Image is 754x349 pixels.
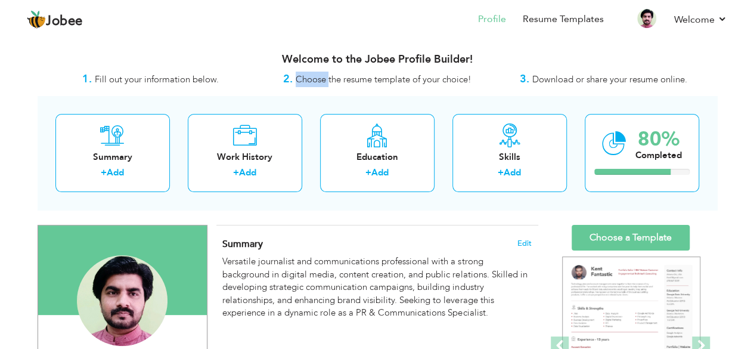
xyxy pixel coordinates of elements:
a: Welcome [674,13,727,27]
img: jobee.io [27,10,46,29]
label: + [233,166,239,179]
a: Choose a Template [572,225,690,251]
a: Jobee [27,10,83,29]
strong: 3. [520,72,529,87]
a: Add [107,166,124,178]
div: Completed [635,149,682,162]
img: Profile Img [637,9,656,28]
div: Summary [65,151,160,163]
div: Work History [197,151,293,163]
h3: Welcome to the Jobee Profile Builder! [38,54,717,66]
label: + [498,166,504,179]
strong: 2. [283,72,293,87]
span: Jobee [46,15,83,28]
div: Education [330,151,425,163]
h4: Adding a summary is a quick and easy way to highlight your experience and interests. [222,238,531,250]
div: Skills [462,151,557,163]
a: Add [504,166,521,178]
strong: 1. [82,72,92,87]
a: Resume Templates [523,13,604,26]
span: Download or share your resume online. [532,73,687,85]
a: Add [239,166,256,178]
span: Summary [222,237,263,251]
a: Profile [478,13,506,26]
span: Fill out your information below. [95,73,219,85]
div: 80% [635,129,682,149]
img: Saddam Hussain [77,255,167,346]
a: Add [371,166,389,178]
p: Versatile journalist and communications professional with a strong background in digital media, c... [222,255,531,319]
label: + [365,166,371,179]
label: + [101,166,107,179]
span: Edit [517,239,532,248]
span: Choose the resume template of your choice! [296,73,471,85]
